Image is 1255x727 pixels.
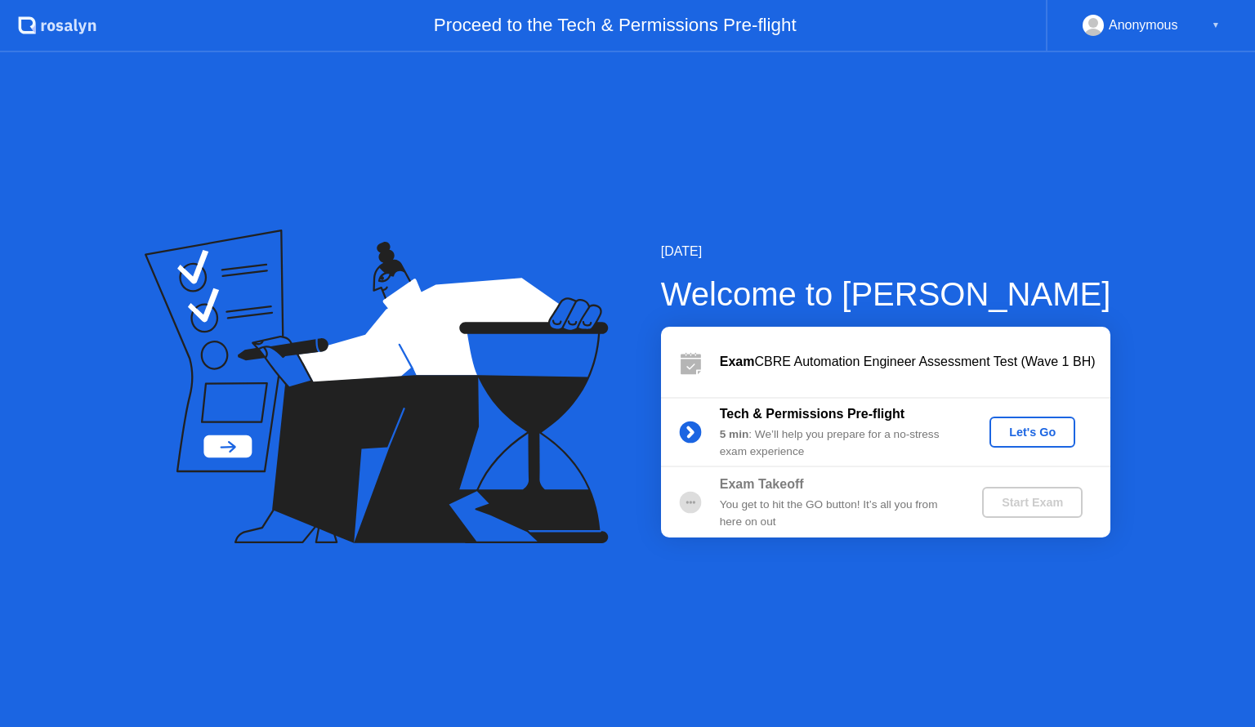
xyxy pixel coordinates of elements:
div: [DATE] [661,242,1111,261]
b: Exam [720,355,755,368]
div: You get to hit the GO button! It’s all you from here on out [720,497,955,530]
div: Let's Go [996,426,1069,439]
button: Let's Go [989,417,1075,448]
div: Welcome to [PERSON_NAME] [661,270,1111,319]
b: 5 min [720,428,749,440]
div: : We’ll help you prepare for a no-stress exam experience [720,426,955,460]
b: Exam Takeoff [720,477,804,491]
b: Tech & Permissions Pre-flight [720,407,904,421]
div: Start Exam [989,496,1076,509]
button: Start Exam [982,487,1083,518]
div: CBRE Automation Engineer Assessment Test (Wave 1 BH) [720,352,1110,372]
div: ▼ [1212,15,1220,36]
div: Anonymous [1109,15,1178,36]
